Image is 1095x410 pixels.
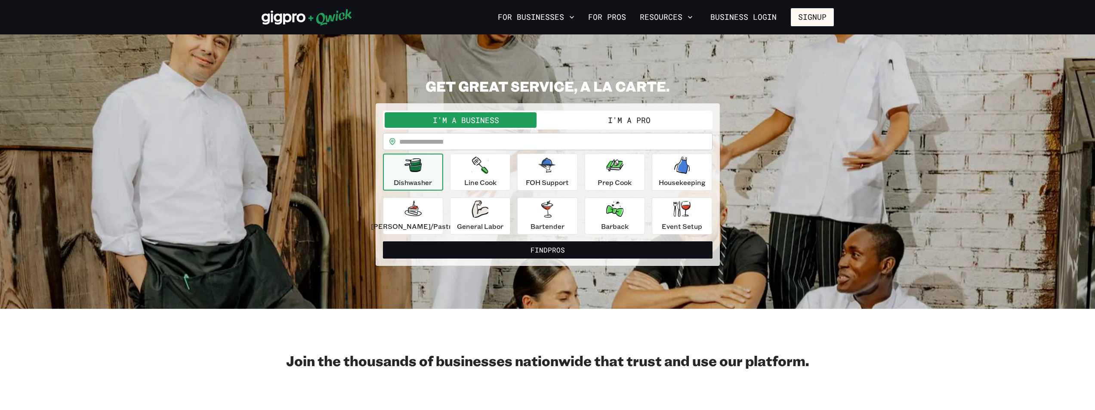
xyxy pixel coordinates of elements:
p: Housekeeping [659,177,706,188]
button: FindPros [383,241,713,259]
p: Bartender [531,221,564,231]
button: Housekeeping [652,154,712,191]
button: Bartender [517,197,577,234]
p: [PERSON_NAME]/Pastry [371,221,455,231]
button: Dishwasher [383,154,443,191]
button: Prep Cook [585,154,645,191]
h2: GET GREAT SERVICE, A LA CARTE. [376,77,720,95]
button: Barback [585,197,645,234]
button: For Businesses [494,10,578,25]
p: Event Setup [662,221,702,231]
h2: Join the thousands of businesses nationwide that trust and use our platform. [262,352,834,369]
button: Event Setup [652,197,712,234]
button: FOH Support [517,154,577,191]
button: Signup [791,8,834,26]
p: Dishwasher [394,177,432,188]
p: Prep Cook [598,177,632,188]
p: General Labor [457,221,503,231]
p: Barback [601,221,629,231]
a: For Pros [585,10,629,25]
button: General Labor [450,197,510,234]
button: Resources [636,10,696,25]
button: Line Cook [450,154,510,191]
a: Business Login [703,8,784,26]
button: I'm a Pro [548,112,711,128]
p: Line Cook [464,177,497,188]
button: [PERSON_NAME]/Pastry [383,197,443,234]
p: FOH Support [526,177,569,188]
button: I'm a Business [385,112,548,128]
